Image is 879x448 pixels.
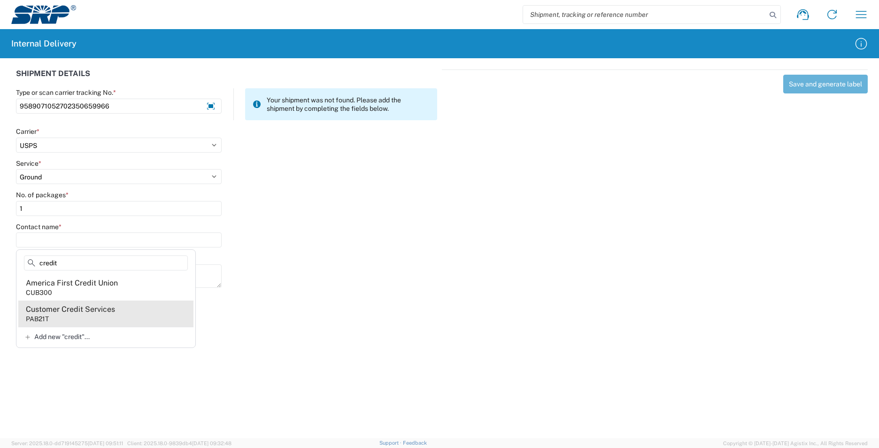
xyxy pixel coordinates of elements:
input: Shipment, tracking or reference number [523,6,766,23]
div: PAB21T [26,315,49,323]
label: Carrier [16,127,39,136]
div: America First Credit Union [26,278,118,288]
a: Support [379,440,403,446]
span: Copyright © [DATE]-[DATE] Agistix Inc., All Rights Reserved [723,439,868,448]
span: [DATE] 09:32:48 [192,440,231,446]
label: Contact name [16,223,62,231]
h2: Internal Delivery [11,38,77,49]
span: Your shipment was not found. Please add the shipment by completing the fields below. [267,96,430,113]
span: [DATE] 09:51:11 [88,440,123,446]
img: srp [11,5,76,24]
a: Feedback [403,440,427,446]
div: SHIPMENT DETAILS [16,70,437,88]
label: No. of packages [16,191,69,199]
div: CUB300 [26,288,52,297]
label: Type or scan carrier tracking No. [16,88,116,97]
div: Customer Credit Services [26,304,115,315]
label: Service [16,159,41,168]
span: Server: 2025.18.0-dd719145275 [11,440,123,446]
span: Client: 2025.18.0-9839db4 [127,440,231,446]
span: Add new "credit"... [34,332,90,341]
